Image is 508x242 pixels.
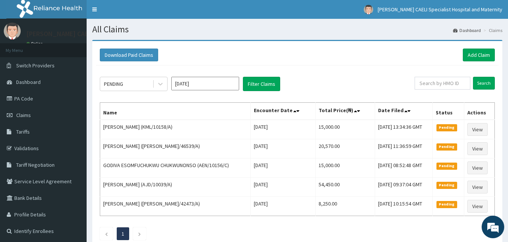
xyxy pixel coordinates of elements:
[436,163,457,169] span: Pending
[375,158,433,178] td: [DATE] 08:52:48 GMT
[251,197,315,216] td: [DATE]
[436,143,457,150] span: Pending
[251,139,315,158] td: [DATE]
[100,158,251,178] td: GODIVA ESOMFUCHUKWU CHUKWUNONSO (AEN/10156/C)
[16,112,31,119] span: Claims
[453,27,481,33] a: Dashboard
[4,23,21,40] img: User Image
[100,178,251,197] td: [PERSON_NAME] (AJD/10039/A)
[463,49,495,61] a: Add Claim
[251,158,315,178] td: [DATE]
[464,103,494,120] th: Actions
[16,161,55,168] span: Tariff Negotiation
[467,123,488,136] a: View
[467,200,488,213] a: View
[171,77,239,90] input: Select Month and Year
[251,103,315,120] th: Encounter Date
[375,139,433,158] td: [DATE] 11:36:59 GMT
[315,139,375,158] td: 20,570.00
[92,24,502,34] h1: All Claims
[467,142,488,155] a: View
[467,161,488,174] a: View
[315,120,375,139] td: 15,000.00
[436,124,457,131] span: Pending
[364,5,373,14] img: User Image
[315,178,375,197] td: 54,450.00
[315,103,375,120] th: Total Price(₦)
[375,197,433,216] td: [DATE] 10:15:54 GMT
[138,230,141,237] a: Next page
[315,197,375,216] td: 8,250.00
[251,178,315,197] td: [DATE]
[243,77,280,91] button: Filter Claims
[100,120,251,139] td: [PERSON_NAME] (KML/10158/A)
[467,181,488,193] a: View
[251,120,315,139] td: [DATE]
[16,79,41,85] span: Dashboard
[100,103,251,120] th: Name
[375,178,433,197] td: [DATE] 09:37:04 GMT
[315,158,375,178] td: 15,000.00
[105,230,108,237] a: Previous page
[16,62,55,69] span: Switch Providers
[378,6,502,13] span: [PERSON_NAME] CAELI Specialist Hospital and Maternity
[436,201,457,208] span: Pending
[100,49,158,61] button: Download Paid Claims
[375,120,433,139] td: [DATE] 13:34:36 GMT
[26,41,44,46] a: Online
[100,139,251,158] td: [PERSON_NAME] ([PERSON_NAME]/46539/A)
[375,103,433,120] th: Date Filed
[16,128,30,135] span: Tariffs
[433,103,464,120] th: Status
[415,77,470,90] input: Search by HMO ID
[26,30,193,37] p: [PERSON_NAME] CAELI Specialist Hospital and Maternity
[122,230,124,237] a: Page 1 is your current page
[473,77,495,90] input: Search
[436,182,457,189] span: Pending
[100,197,251,216] td: [PERSON_NAME] ([PERSON_NAME]/42473/A)
[482,27,502,33] li: Claims
[104,80,123,88] div: PENDING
